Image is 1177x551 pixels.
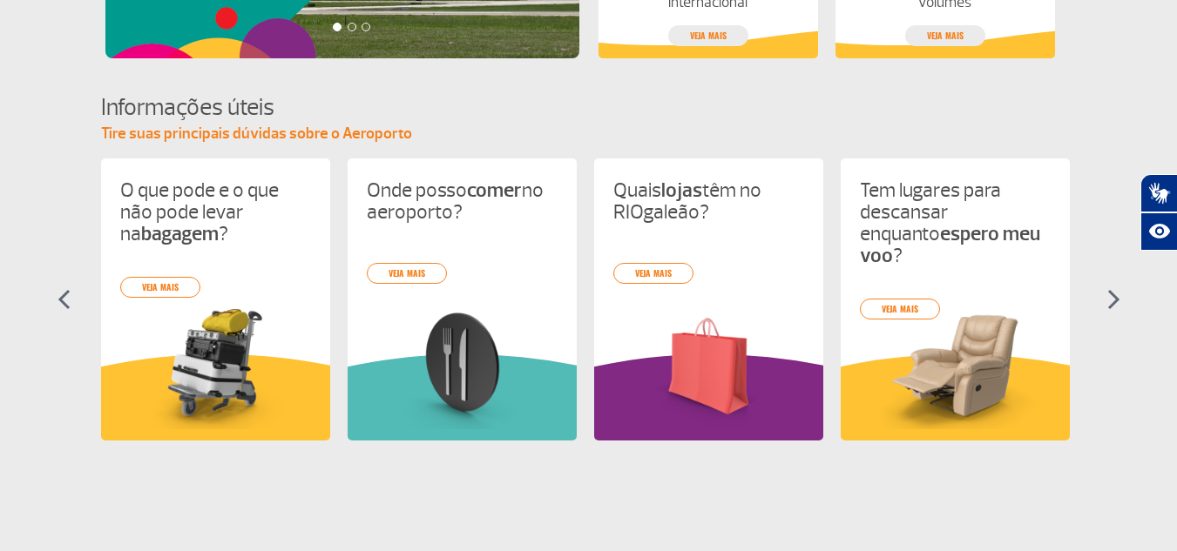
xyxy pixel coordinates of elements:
p: Tem lugares para descansar enquanto ? [860,179,1051,266]
img: seta-direita [1107,289,1120,310]
strong: bagagem [141,221,219,246]
a: veja mais [120,277,200,298]
img: roxoInformacoesUteis.svg [594,354,823,440]
a: veja mais [613,263,693,284]
p: Quais têm no RIOgaleão? [613,179,804,223]
img: amareloInformacoesUteis.svg [101,354,330,440]
button: Abrir tradutor de língua de sinais. [1140,174,1177,212]
img: card%20informa%C3%A7%C3%B5es%204.png [860,305,1051,429]
img: seta-esquerda [57,289,71,310]
img: amareloInformacoesUteis.svg [841,354,1070,440]
a: veja mais [905,25,985,46]
strong: comer [467,178,522,203]
strong: espero meu voo [860,221,1040,268]
a: veja mais [860,299,940,319]
div: Plugin de acessibilidade da Hand Talk. [1140,174,1177,251]
button: Abrir recursos assistivos. [1140,212,1177,251]
p: Tire suas principais dúvidas sobre o Aeroporto [101,124,1077,144]
img: card%20informa%C3%A7%C3%B5es%206.png [613,305,804,429]
p: Onde posso no aeroporto? [367,179,558,223]
img: verdeInformacoesUteis.svg [348,354,577,440]
a: veja mais [668,25,748,46]
p: O que pode e o que não pode levar na ? [120,179,311,245]
img: card%20informa%C3%A7%C3%B5es%208.png [367,305,558,429]
h4: Informações úteis [101,91,1077,124]
a: veja mais [367,263,447,284]
img: card%20informa%C3%A7%C3%B5es%201.png [120,305,311,429]
strong: lojas [661,178,702,203]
